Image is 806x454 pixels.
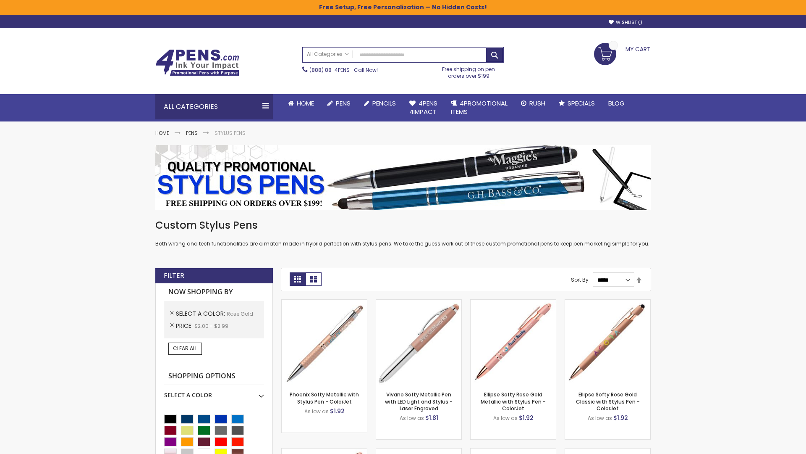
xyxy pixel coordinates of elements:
[400,414,424,422] span: As low as
[602,94,631,113] a: Blog
[290,391,359,405] a: Phoenix Softy Metallic with Stylus Pen - ColorJet
[194,322,228,330] span: $2.00 - $2.99
[576,391,640,412] a: Ellipse Softy Rose Gold Classic with Stylus Pen - ColorJet
[514,94,552,113] a: Rush
[304,408,329,415] span: As low as
[471,299,556,306] a: Ellipse Softy Rose Gold Metallic with Stylus Pen - ColorJet-Rose Gold
[376,300,461,385] img: Vivano Softy Metallic Pen with LED Light and Stylus - Laser Engraved-Rose Gold
[176,322,194,330] span: Price
[155,219,651,232] h1: Custom Stylus Pens
[565,300,650,385] img: Ellipse Softy Rose Gold Classic with Stylus Pen - ColorJet-Rose Gold
[164,271,184,280] strong: Filter
[290,272,306,286] strong: Grid
[493,414,518,422] span: As low as
[330,407,345,415] span: $1.92
[471,300,556,385] img: Ellipse Softy Rose Gold Metallic with Stylus Pen - ColorJet-Rose Gold
[307,51,349,58] span: All Categories
[168,343,202,354] a: Clear All
[227,310,253,317] span: Rose Gold
[552,94,602,113] a: Specials
[297,99,314,108] span: Home
[336,99,351,108] span: Pens
[372,99,396,108] span: Pencils
[613,414,628,422] span: $1.92
[481,391,546,412] a: Ellipse Softy Rose Gold Metallic with Stylus Pen - ColorJet
[282,300,367,385] img: Phoenix Softy Metallic with Stylus Pen - ColorJet-Rose gold
[425,414,438,422] span: $1.81
[519,414,534,422] span: $1.92
[155,49,239,76] img: 4Pens Custom Pens and Promotional Products
[385,391,453,412] a: Vivano Softy Metallic Pen with LED Light and Stylus - Laser Engraved
[164,367,264,385] strong: Shopping Options
[409,99,437,116] span: 4Pens 4impact
[303,48,353,61] a: All Categories
[155,145,651,210] img: Stylus Pens
[451,99,508,116] span: 4PROMOTIONAL ITEMS
[588,414,612,422] span: As low as
[164,283,264,301] strong: Now Shopping by
[434,63,504,79] div: Free shipping on pen orders over $199
[609,19,642,26] a: Wishlist
[568,99,595,108] span: Specials
[309,66,378,74] span: - Call Now!
[173,345,197,352] span: Clear All
[321,94,357,113] a: Pens
[155,219,651,248] div: Both writing and tech functionalities are a match made in hybrid perfection with stylus pens. We ...
[376,299,461,306] a: Vivano Softy Metallic Pen with LED Light and Stylus - Laser Engraved-Rose Gold
[565,299,650,306] a: Ellipse Softy Rose Gold Classic with Stylus Pen - ColorJet-Rose Gold
[571,276,589,283] label: Sort By
[155,94,273,119] div: All Categories
[309,66,350,74] a: (888) 88-4PENS
[176,309,227,318] span: Select A Color
[403,94,444,121] a: 4Pens4impact
[357,94,403,113] a: Pencils
[281,94,321,113] a: Home
[164,385,264,399] div: Select A Color
[529,99,545,108] span: Rush
[282,299,367,306] a: Phoenix Softy Metallic with Stylus Pen - ColorJet-Rose gold
[155,129,169,137] a: Home
[444,94,514,121] a: 4PROMOTIONALITEMS
[215,129,246,137] strong: Stylus Pens
[186,129,198,137] a: Pens
[608,99,625,108] span: Blog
